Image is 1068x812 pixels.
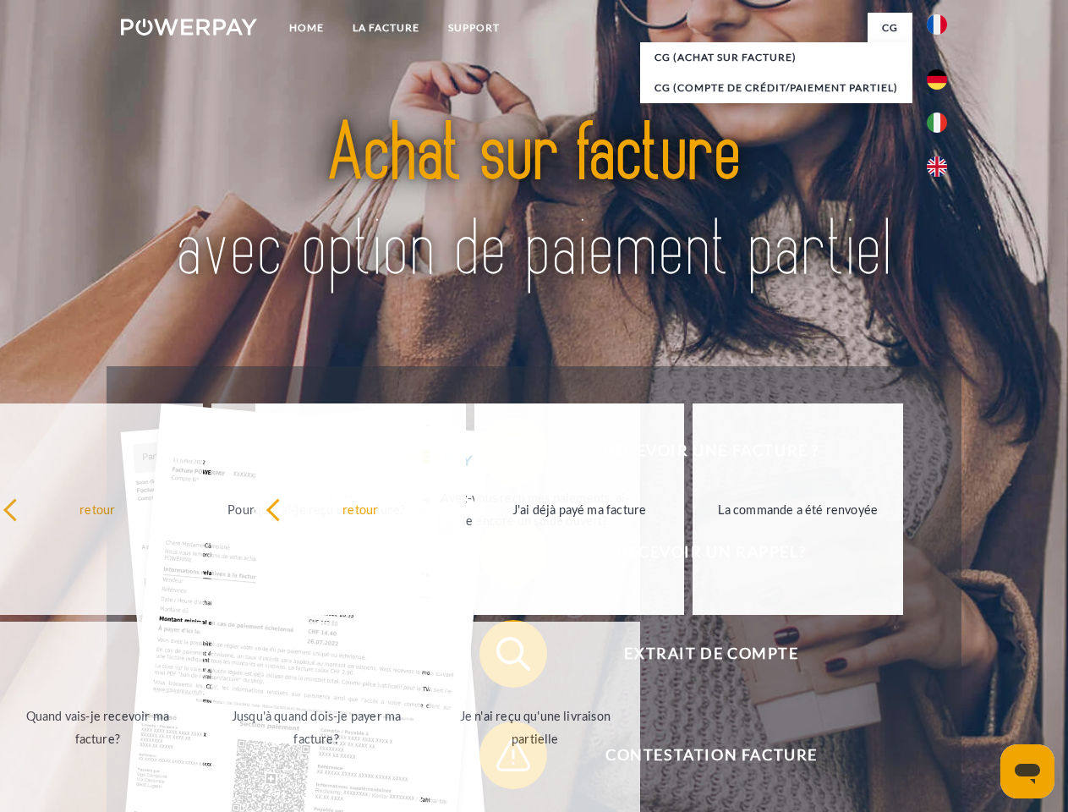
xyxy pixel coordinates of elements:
a: CG (Compte de crédit/paiement partiel) [640,73,912,103]
a: Support [434,13,514,43]
img: fr [927,14,947,35]
div: Quand vais-je recevoir ma facture? [3,705,193,750]
div: La commande a été renvoyée [703,497,893,520]
iframe: Bouton de lancement de la fenêtre de messagerie [1000,744,1054,798]
img: title-powerpay_fr.svg [162,81,906,324]
img: de [927,69,947,90]
a: CG [868,13,912,43]
span: Contestation Facture [504,721,918,789]
div: Pourquoi ai-je reçu une facture? [222,497,412,520]
div: retour [266,497,456,520]
button: Extrait de compte [479,620,919,688]
button: Contestation Facture [479,721,919,789]
img: logo-powerpay-white.svg [121,19,257,36]
a: CG (achat sur facture) [640,42,912,73]
div: retour [3,497,193,520]
span: Extrait de compte [504,620,918,688]
div: Jusqu'à quand dois-je payer ma facture? [222,705,412,750]
div: Je n'ai reçu qu'une livraison partielle [440,705,630,750]
a: LA FACTURE [338,13,434,43]
a: Home [275,13,338,43]
img: it [927,112,947,133]
div: J'ai déjà payé ma facture [485,497,675,520]
img: en [927,156,947,177]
